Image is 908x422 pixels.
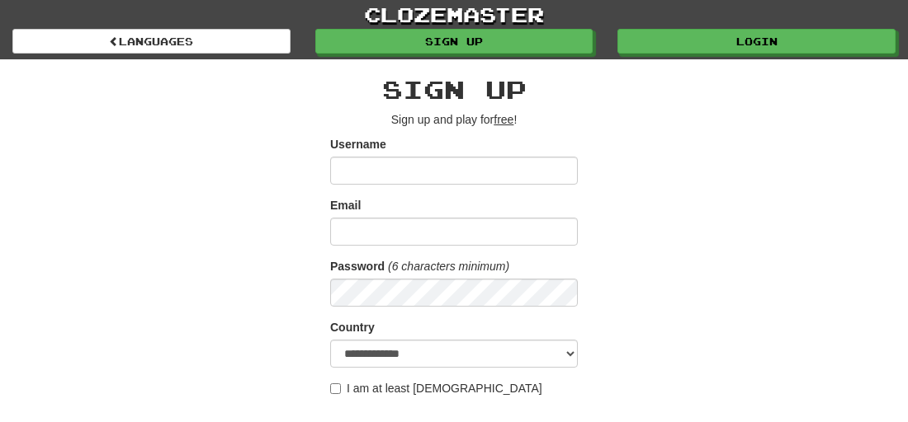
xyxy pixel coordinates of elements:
label: Country [330,319,375,335]
h2: Sign up [330,76,578,103]
label: Password [330,258,385,274]
label: Email [330,197,361,213]
p: Sign up and play for ! [330,111,578,128]
a: Languages [12,29,291,54]
em: (6 characters minimum) [388,260,509,273]
a: Sign up [315,29,594,54]
a: Login [617,29,896,54]
label: Username [330,136,386,152]
input: I am at least [DEMOGRAPHIC_DATA] [330,383,341,394]
u: free [494,113,513,126]
label: I am at least [DEMOGRAPHIC_DATA] [330,380,542,396]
